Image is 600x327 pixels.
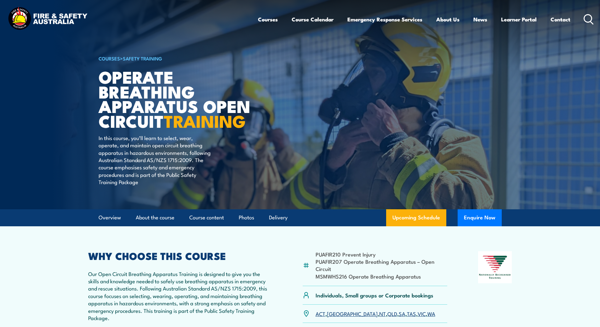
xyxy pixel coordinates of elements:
a: Courses [258,11,278,28]
a: Delivery [269,209,288,226]
a: COURSES [99,55,120,62]
a: Course Calendar [292,11,334,28]
button: Enquire Now [458,209,502,226]
a: Course content [189,209,224,226]
a: About Us [436,11,460,28]
a: Photos [239,209,254,226]
li: PUAFIR210 Prevent Injury [316,251,448,258]
p: , , , , , , , [316,310,435,317]
a: [GEOGRAPHIC_DATA] [327,310,378,317]
a: QLD [387,310,397,317]
a: VIC [418,310,426,317]
a: Emergency Response Services [347,11,422,28]
p: Individuals, Small groups or Corporate bookings [316,291,433,299]
p: Our Open Circuit Breathing Apparatus Training is designed to give you the skills and knowledge ne... [88,270,272,322]
a: NT [379,310,386,317]
a: News [473,11,487,28]
a: WA [427,310,435,317]
h1: Operate Breathing Apparatus Open Circuit [99,69,254,128]
a: Upcoming Schedule [386,209,446,226]
a: Safety Training [123,55,162,62]
a: ACT [316,310,325,317]
img: Nationally Recognised Training logo. [478,251,512,283]
li: MSMWHS216 Operate Breathing Apparatus [316,273,448,280]
strong: TRAINING [164,107,246,133]
li: PUAFIR207 Operate Breathing Apparatus – Open Circuit [316,258,448,273]
h6: > [99,54,254,62]
a: About the course [136,209,174,226]
h2: WHY CHOOSE THIS COURSE [88,251,272,260]
a: TAS [407,310,416,317]
p: In this course, you’ll learn to select, wear, operate, and maintain open circuit breathing appara... [99,134,214,186]
a: Overview [99,209,121,226]
a: Learner Portal [501,11,537,28]
a: SA [399,310,405,317]
a: Contact [551,11,570,28]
